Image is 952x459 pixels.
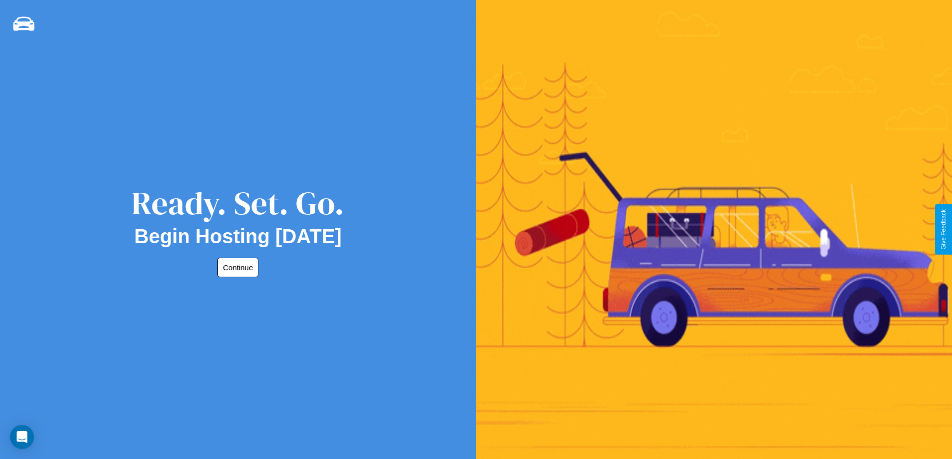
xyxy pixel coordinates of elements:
h2: Begin Hosting [DATE] [134,225,342,248]
div: Give Feedback [940,209,947,250]
div: Ready. Set. Go. [131,181,344,225]
div: Open Intercom Messenger [10,425,34,449]
button: Continue [217,258,258,277]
